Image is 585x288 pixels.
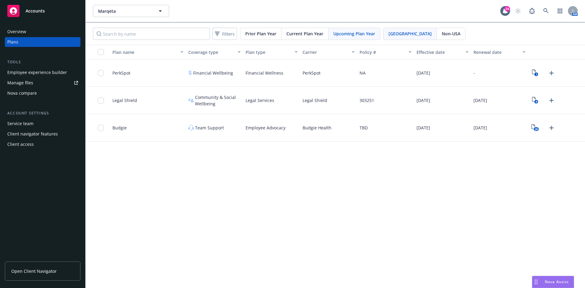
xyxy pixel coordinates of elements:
a: View Plan Documents [530,96,540,105]
button: Marqeta [93,5,169,17]
div: Nova compare [7,88,37,98]
div: Account settings [5,110,80,116]
button: Effective date [414,45,471,59]
a: Client navigator features [5,129,80,139]
button: Renewal date [471,45,528,59]
span: 303251 [360,97,374,104]
a: Switch app [554,5,566,17]
span: Employee Advocacy [246,125,285,131]
a: Accounts [5,2,80,19]
button: Plan name [110,45,186,59]
a: Manage files [5,78,80,88]
input: Toggle Row Selected [98,97,104,104]
a: Plans [5,37,80,47]
span: Open Client Navigator [11,268,57,274]
span: Nova Assist [545,279,569,284]
span: Marqeta [98,8,151,14]
span: Budgie [112,125,127,131]
a: View Plan Documents [530,68,540,78]
button: Policy # [357,45,414,59]
a: Nova compare [5,88,80,98]
span: Filters [222,31,235,37]
span: [GEOGRAPHIC_DATA] [388,30,432,37]
div: Tools [5,59,80,65]
button: Carrier [300,45,357,59]
span: [DATE] [417,125,430,131]
span: Filters [214,30,236,38]
div: Client navigator features [7,129,58,139]
div: Plan name [112,49,177,55]
div: Service team [7,119,34,128]
text: 5 [536,100,537,104]
span: NA [360,70,366,76]
div: Employee experience builder [7,68,67,77]
span: Upcoming Plan Year [333,30,375,37]
button: Nova Assist [532,276,574,288]
div: Renewal date [473,49,519,55]
span: Legal Shield [303,97,327,104]
span: Budgie Health [303,125,331,131]
a: Upload Plan Documents [547,96,556,105]
span: Team Support [195,125,224,131]
a: Upload Plan Documents [547,123,556,133]
div: Policy # [360,49,405,55]
span: [DATE] [417,97,430,104]
input: Select all [98,49,104,55]
a: Service team [5,119,80,128]
a: Start snowing [512,5,524,17]
span: [DATE] [417,70,430,76]
span: Legal Shield [112,97,137,104]
input: Search by name [93,28,210,40]
div: 24 [505,6,510,12]
a: Employee experience builder [5,68,80,77]
div: Plan type [246,49,291,55]
span: PerkSpot [303,70,321,76]
span: [DATE] [473,125,487,131]
div: Carrier [303,49,348,55]
a: Report a Bug [526,5,538,17]
a: Client access [5,139,80,149]
span: Non-USA [442,30,460,37]
span: [DATE] [473,97,487,104]
span: PerkSpot [112,70,130,76]
a: Overview [5,27,80,37]
span: Financial Wellness [246,70,283,76]
div: Overview [7,27,26,37]
div: Effective date [417,49,462,55]
span: Current Plan Year [286,30,323,37]
a: Search [540,5,552,17]
a: View Plan Documents [530,123,540,133]
span: Financial Wellbeing [193,70,233,76]
input: Toggle Row Selected [98,125,104,131]
span: Community & Social Wellbeing [195,94,240,107]
span: - [473,70,475,76]
text: 29 [535,127,538,131]
div: Plans [7,37,18,47]
span: TBD [360,125,368,131]
div: Client access [7,139,34,149]
input: Toggle Row Selected [98,70,104,76]
a: Upload Plan Documents [547,68,556,78]
text: 1 [536,72,537,76]
span: Accounts [26,9,45,13]
span: Legal Services [246,97,274,104]
div: Drag to move [532,276,540,288]
div: Coverage type [188,49,234,55]
button: Filters [212,28,237,40]
span: Prior Plan Year [245,30,276,37]
div: Manage files [7,78,33,88]
button: Coverage type [186,45,243,59]
button: Plan type [243,45,300,59]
